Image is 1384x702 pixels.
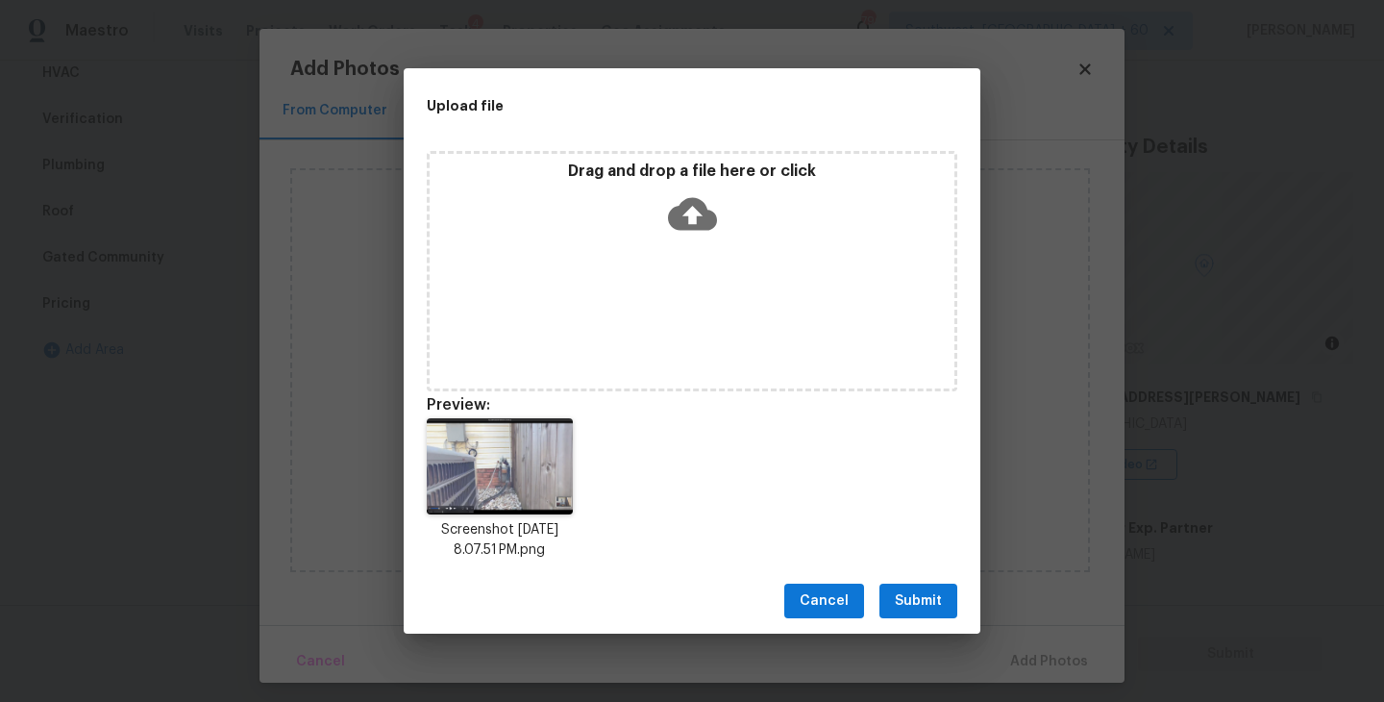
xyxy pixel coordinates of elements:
[879,584,957,619] button: Submit
[800,589,849,614] span: Cancel
[427,520,573,561] p: Screenshot [DATE] 8.07.51 PM.png
[784,584,864,619] button: Cancel
[427,418,573,514] img: 7f9+wAAAAASUVORK5CYII=
[430,162,954,182] p: Drag and drop a file here or click
[427,95,871,116] h2: Upload file
[895,589,942,614] span: Submit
